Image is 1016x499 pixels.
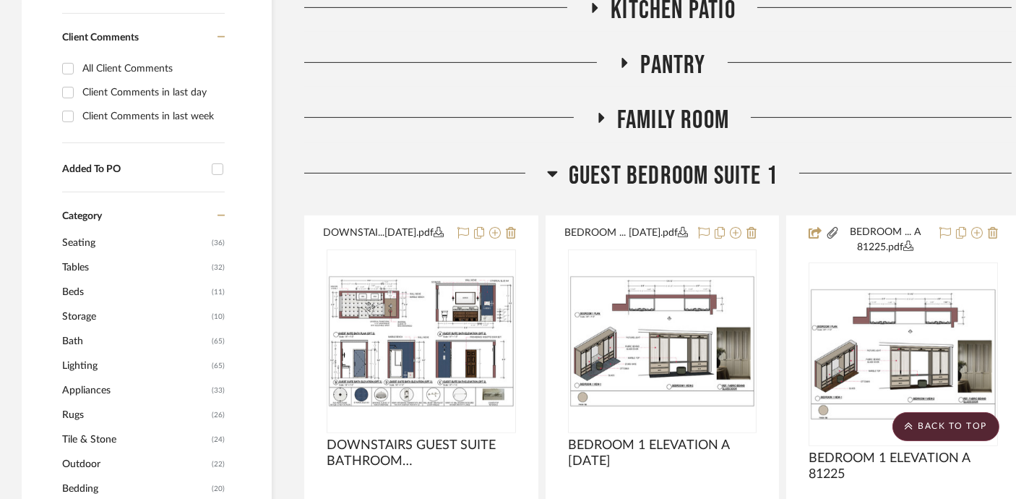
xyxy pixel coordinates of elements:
[323,225,449,242] button: DOWNSTAI...[DATE].pdf
[62,452,208,477] span: Outdoor
[568,438,757,469] span: BEDROOM 1 ELEVATION A [DATE]
[62,280,208,304] span: Beds
[892,412,999,441] scroll-to-top-button: BACK TO TOP
[212,256,225,279] span: (32)
[212,354,225,378] span: (65)
[327,250,515,432] div: 0
[212,305,225,328] span: (10)
[569,250,757,432] div: 0
[62,329,208,354] span: Bath
[62,210,102,223] span: Category
[62,163,205,176] div: Added To PO
[212,404,225,427] span: (26)
[62,33,139,43] span: Client Comments
[212,453,225,476] span: (22)
[809,451,998,482] span: BEDROOM 1 ELEVATION A 81225
[569,276,756,407] img: BEDROOM 1 ELEVATION A 9.24.25
[82,105,221,128] div: Client Comments in last week
[62,304,208,329] span: Storage
[82,57,221,80] div: All Client Comments
[328,276,515,407] img: DOWNSTAIRS GUEST SUITE BATHROOM (OPTION 2) 10.07.25
[62,378,208,403] span: Appliances
[62,231,208,255] span: Seating
[212,428,225,451] span: (24)
[62,354,208,378] span: Lighting
[327,438,516,469] span: DOWNSTAIRS GUEST SUITE BATHROOM ([MEDICAL_DATA]) [DATE]
[62,255,208,280] span: Tables
[640,50,705,81] span: Pantry
[62,427,208,452] span: Tile & Stone
[212,330,225,353] span: (65)
[212,231,225,255] span: (36)
[617,105,729,136] span: Family Room
[82,81,221,104] div: Client Comments in last day
[569,161,778,192] span: Guest Bedroom Suite 1
[840,225,931,255] button: BEDROOM ... A 81225.pdf
[62,403,208,427] span: Rugs
[212,379,225,402] span: (33)
[564,225,690,242] button: BEDROOM ... [DATE].pdf
[810,289,996,420] img: BEDROOM 1 ELEVATION A 81225
[809,263,997,445] div: 0
[212,281,225,304] span: (11)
